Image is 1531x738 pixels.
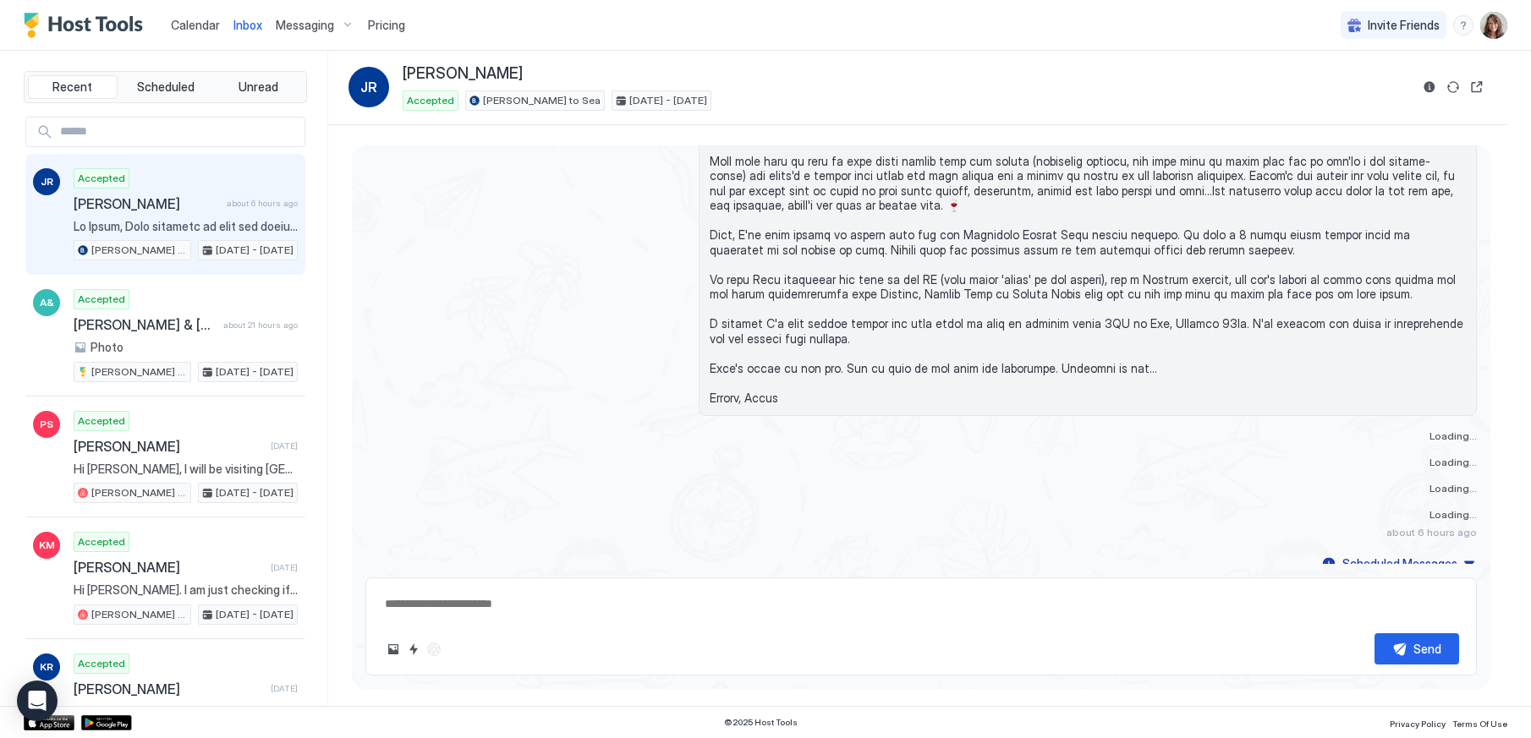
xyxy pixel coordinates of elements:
[39,538,55,553] span: KM
[368,18,405,33] span: Pricing
[1452,713,1507,731] a: Terms Of Use
[28,75,118,99] button: Recent
[53,118,305,146] input: Input Field
[1429,429,1477,442] span: Loading...
[74,681,264,697] span: [PERSON_NAME]
[239,79,278,95] span: Unread
[223,320,298,331] span: about 21 hours ago
[74,582,298,598] span: Hi [PERSON_NAME]. I am just checking if other guests are coming apart from the 4 adults, one teen...
[216,364,294,380] span: [DATE] - [DATE]
[74,559,264,576] span: [PERSON_NAME]
[1375,633,1459,664] button: Send
[1413,640,1441,658] div: Send
[403,64,523,84] span: [PERSON_NAME]
[74,195,220,212] span: [PERSON_NAME]
[40,417,53,432] span: PS
[216,607,294,622] span: [DATE] - [DATE]
[24,71,307,103] div: tab-group
[1429,456,1477,468] span: Loading...
[233,18,262,32] span: Inbox
[403,639,424,659] button: Quick reply
[233,16,262,34] a: Inbox
[216,243,294,258] span: [DATE] - [DATE]
[1480,12,1507,39] div: User profile
[40,295,54,310] span: A&
[227,198,298,209] span: about 6 hours ago
[360,77,377,97] span: JR
[81,715,132,730] a: Google Play Store
[216,485,294,500] span: [DATE] - [DATE]
[1467,77,1487,97] button: Open reservation
[407,93,454,108] span: Accepted
[40,659,53,675] span: KR
[1342,555,1457,572] div: Scheduled Messages
[74,704,298,719] span: I’m so glad you enjoyed your stay. Safe travels & maybe we will see you again one day. [PERSON_NAME]
[121,75,211,99] button: Scheduled
[74,438,264,455] span: [PERSON_NAME]
[271,440,298,451] span: [DATE]
[78,292,125,307] span: Accepted
[91,364,187,380] span: [PERSON_NAME] to Sea
[213,75,303,99] button: Unread
[1368,18,1440,33] span: Invite Friends
[1386,526,1477,538] span: about 6 hours ago
[78,413,125,429] span: Accepted
[1429,508,1477,521] span: Loading...
[74,462,298,477] span: Hi [PERSON_NAME], I will be visiting [GEOGRAPHIC_DATA] with girlfriends from [DATE]-[DATE] I am j...
[724,717,798,728] span: © 2025 Host Tools
[137,79,195,95] span: Scheduled
[383,639,403,659] button: Upload image
[24,715,74,730] a: App Store
[52,79,92,95] span: Recent
[74,316,217,333] span: [PERSON_NAME] & [PERSON_NAME]
[91,243,187,258] span: [PERSON_NAME] to Sea
[78,171,125,186] span: Accepted
[91,340,123,355] span: Photo
[78,656,125,671] span: Accepted
[91,607,187,622] span: [PERSON_NAME] to Sea
[24,13,151,38] a: Host Tools Logo
[629,93,707,108] span: [DATE] - [DATE]
[1320,552,1477,575] button: Scheduled Messages
[1452,719,1507,729] span: Terms Of Use
[271,562,298,573] span: [DATE]
[483,93,601,108] span: [PERSON_NAME] to Sea
[1429,482,1477,495] span: Loading...
[1419,77,1440,97] button: Reservation information
[1390,713,1446,731] a: Privacy Policy
[74,219,298,234] span: Lo Ipsum, Dolo sitametc ad elit sed doeius tem incid utlabor etd magn aliq en Adminimven qu nost ...
[1443,77,1463,97] button: Sync reservation
[276,18,334,33] span: Messaging
[78,534,125,549] span: Accepted
[41,174,53,189] span: JR
[1390,719,1446,729] span: Privacy Policy
[91,485,187,500] span: [PERSON_NAME] to Sea
[171,16,220,34] a: Calendar
[171,18,220,32] span: Calendar
[17,681,58,721] div: Open Intercom Messenger
[1453,15,1473,36] div: menu
[271,683,298,694] span: [DATE]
